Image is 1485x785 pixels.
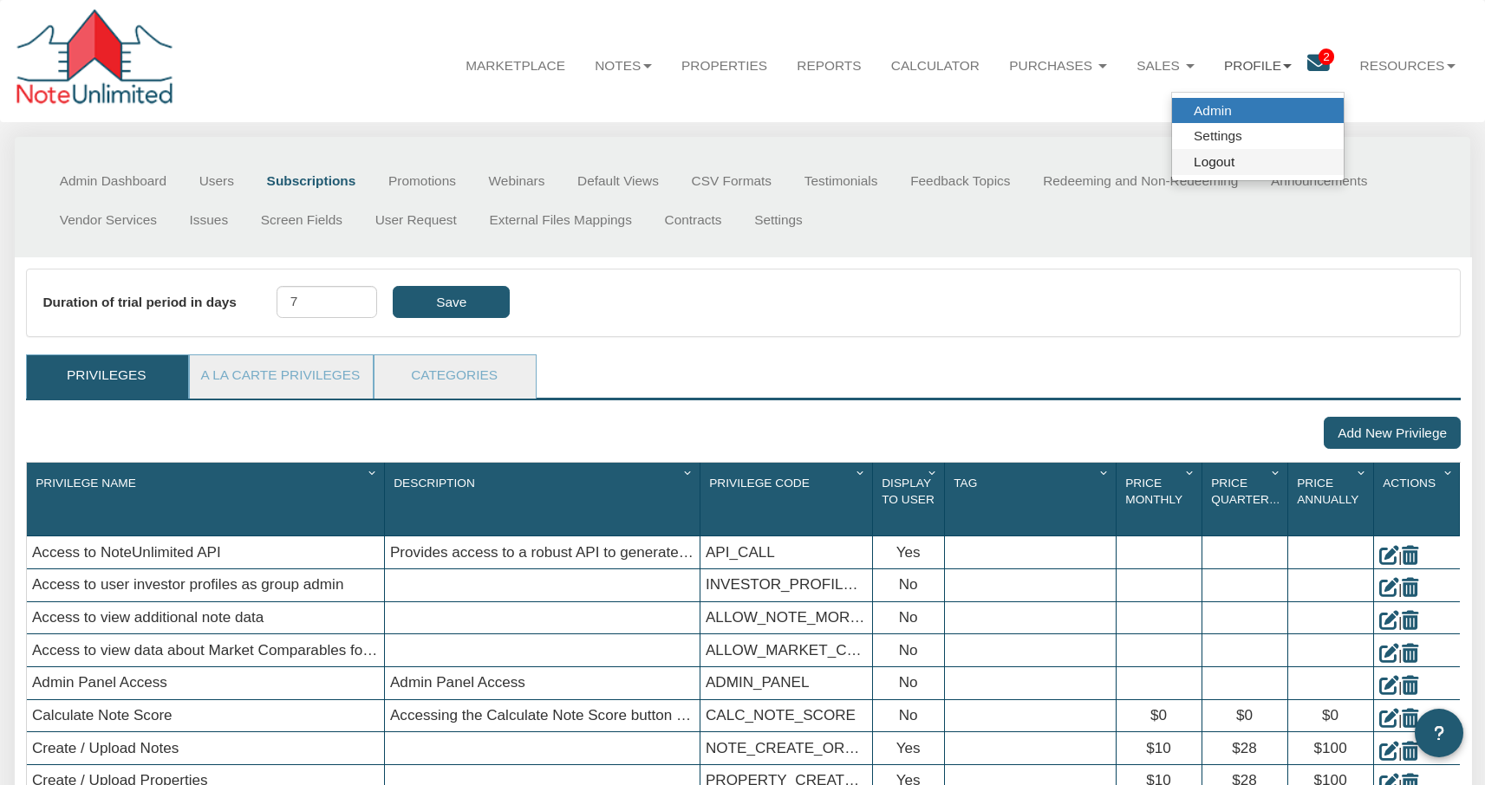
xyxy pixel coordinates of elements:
div: Yes [873,732,944,764]
div: Sort None [1120,469,1202,529]
div: Sort None [1206,469,1287,529]
div: $28 [1202,732,1287,764]
button: Save [393,286,510,319]
a: Properties [667,42,782,88]
a: Delete [1402,643,1418,665]
div: Access to NoteUnlimited API [27,536,384,568]
div: Column Menu [1097,463,1115,481]
label: Duration of trial period in days [42,286,276,320]
div: Sort None [876,469,944,529]
div: NOTE_CREATE_OR_UPLOAD [700,732,872,764]
a: Calculator [876,42,994,88]
a: Promotions [372,161,472,200]
a: Settings [738,200,818,239]
div: Create / Upload Notes [27,732,384,764]
a: Vendor Services [43,200,173,239]
div: $0 [1202,700,1287,732]
div: Sort None [1292,469,1373,529]
span: 2 [1319,49,1334,64]
a: Edit [1379,643,1398,665]
a: Resources [1345,42,1469,88]
div: ALLOW_MARKET_COMPARABLES [700,634,872,666]
div: No [873,634,944,666]
button: Add New Privilege [1324,417,1461,450]
a: Edit [1379,545,1398,567]
div: Price Quarterly Sort None [1206,469,1287,529]
span: | [1398,581,1402,598]
a: User Request [359,200,473,239]
span: Actions [1383,477,1436,490]
div: Sort None [30,469,384,497]
a: Admin Dashboard [43,161,183,200]
div: Column Menu [365,463,383,481]
div: Description Sort None [388,469,700,497]
a: Default Views [561,161,675,200]
a: Issues [173,200,244,239]
div: Sort None [704,469,872,497]
span: Display To User [882,477,935,507]
div: Provides access to a robust API to generate due diligence reports for any note and property [385,536,700,568]
a: Webinars [472,161,561,200]
div: Column Menu [853,463,871,481]
div: Price Monthly Sort None [1120,469,1202,529]
div: Accessing the Calculate Note Score button and setting formula [385,700,700,732]
a: Delete [1402,545,1418,567]
div: Admin Panel Access [385,667,700,699]
a: Users [183,161,251,200]
a: Redeeming and Non-Redeeming [1026,161,1254,200]
div: Sort None [948,469,1116,497]
a: Contracts [648,200,739,239]
div: INVESTOR_PROFILES_CUSTOM_ADMIN [700,569,872,601]
div: $0 [1117,700,1202,732]
span: Tag [954,477,977,490]
a: Delete [1402,610,1418,632]
span: Price Quarterly [1211,477,1282,507]
a: 2 [1307,42,1345,91]
a: Purchases [994,42,1122,88]
span: | [1398,614,1402,631]
div: CALC_NOTE_SCORE [700,700,872,732]
span: | [1398,679,1402,696]
div: Column Menu [1354,463,1372,481]
a: A La Carte Privileges [190,355,371,399]
div: Column Menu [1268,463,1286,481]
div: Access to view data about Market Comparables for property [27,634,384,666]
div: Access to view additional note data [27,602,384,634]
div: No [873,569,944,601]
a: Reports [782,42,876,88]
a: CSV Formats [675,161,788,200]
span: Price Monthly [1125,477,1182,507]
div: Price Annually Sort None [1292,469,1373,529]
a: Admin [1172,98,1344,124]
div: Display To User Sort None [876,469,944,529]
span: Privilege Name [36,477,136,490]
div: Actions Sort None [1378,469,1460,512]
a: Delete [1402,577,1418,599]
div: No [873,700,944,732]
a: Testimonials [788,161,894,200]
div: No [873,602,944,634]
span: | [1398,647,1402,664]
a: Sales [1122,42,1209,88]
div: No [873,667,944,699]
div: Privilege Code Sort None [704,469,872,497]
a: Edit [1379,577,1398,599]
div: $100 [1288,732,1373,764]
a: Feedback Topics [894,161,1026,200]
span: Privilege Code [709,477,810,490]
div: Column Menu [1441,463,1459,481]
span: Price Annually [1297,477,1358,507]
a: Edit [1379,610,1398,632]
div: Tag Sort None [948,469,1116,497]
span: Description [394,477,475,490]
a: Privileges [27,355,186,399]
a: Settings [1172,123,1344,149]
div: ADMIN_PANEL [700,667,872,699]
a: External Files Mappings [473,200,648,239]
div: API_CALL [700,536,872,568]
a: Subscriptions [251,161,372,200]
a: Logout [1172,149,1344,175]
div: Column Menu [681,463,699,481]
div: Sort None [388,469,700,497]
div: $0 [1288,700,1373,732]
